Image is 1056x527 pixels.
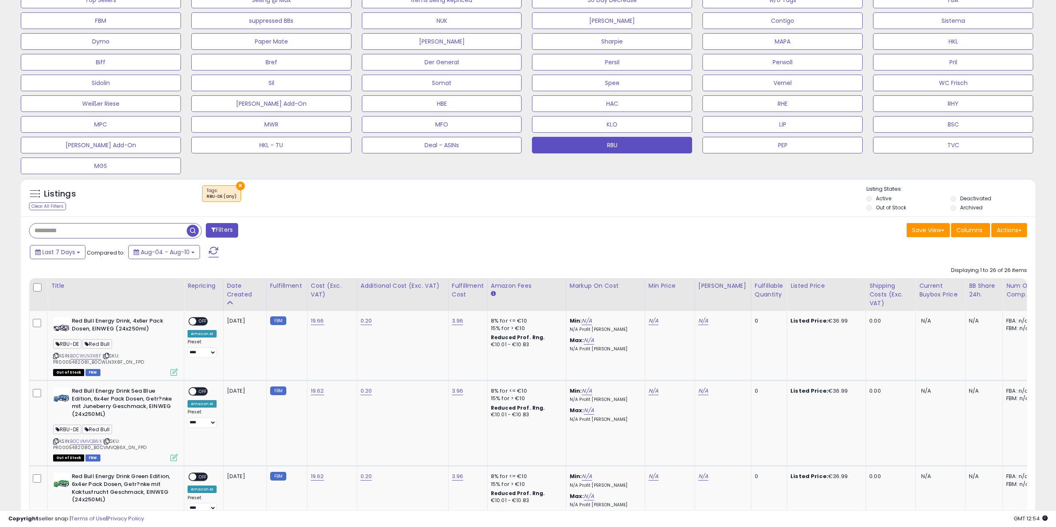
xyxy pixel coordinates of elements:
div: Fulfillment [270,282,304,290]
b: Min: [570,472,582,480]
a: N/A [649,387,658,395]
div: €10.01 - €10.83 [491,341,560,348]
span: RBU-DE [53,339,81,349]
small: Amazon Fees. [491,290,496,298]
div: Preset: [188,339,217,358]
img: 41hTIGz1ocL._SL40_.jpg [53,387,70,404]
button: RHY [873,95,1033,112]
img: 41VHhA7PZbL._SL40_.jpg [53,473,70,489]
div: 15% for > €10 [491,325,560,332]
b: Min: [570,317,582,325]
div: 0 [755,317,780,325]
div: Fulfillment Cost [452,282,484,299]
a: N/A [698,387,708,395]
button: [PERSON_NAME] [532,12,692,29]
div: BB Share 24h. [969,282,999,299]
div: Preset: [188,495,217,514]
div: 0.00 [869,317,909,325]
div: [DATE] [227,473,260,480]
img: 41BblNCt5RL._SL40_.jpg [53,317,70,334]
div: 0 [755,387,780,395]
span: | SKU: PR0005482081_B0CWLN3X8F_0N_FPD [53,352,144,365]
b: Red Bull Energy Drink Green Edition, 6x4er Pack Dosen, Getr?nke mit Kaktusfrucht Geschmack, EINWE... [72,473,173,505]
label: Deactivated [960,195,991,202]
button: Vernel [702,75,863,91]
div: Markup on Cost [570,282,641,290]
button: Contigo [702,12,863,29]
div: [PERSON_NAME] [698,282,748,290]
a: B0CWLN3X8F [70,352,101,359]
button: Somat [362,75,522,91]
p: N/A Profit [PERSON_NAME] [570,346,639,352]
button: Der General [362,54,522,70]
div: €10.01 - €10.83 [491,411,560,418]
a: N/A [584,492,594,500]
button: Aug-04 - Aug-10 [128,245,200,259]
small: FBM [270,472,286,481]
a: 0.20 [361,317,372,325]
div: Title [51,282,180,290]
b: Red Bull Energy Drink Sea Blue Edition, 6x4er Pack Dosen, Getr?nke mit Juneberry Geschmack, EINWE... [72,387,173,420]
span: RBU-DE [53,425,81,434]
button: [PERSON_NAME] Add-On [21,137,181,153]
div: Date Created [227,282,263,299]
div: 0 [755,473,780,480]
button: [PERSON_NAME] Add-On [191,95,351,112]
b: Max: [570,406,584,414]
button: Save View [907,223,950,237]
a: N/A [584,406,594,415]
a: N/A [582,317,592,325]
button: Actions [991,223,1027,237]
b: Listed Price: [790,387,828,395]
label: Archived [960,204,983,211]
div: Displaying 1 to 26 of 26 items [951,267,1027,274]
p: N/A Profit [PERSON_NAME] [570,327,639,333]
span: Aug-04 - Aug-10 [141,248,190,256]
button: Sharpie [532,33,692,50]
div: N/A [969,473,996,480]
span: All listings that are currently out of stock and unavailable for purchase on Amazon [53,369,84,376]
button: KLO [532,116,692,133]
a: N/A [582,387,592,395]
button: LIP [702,116,863,133]
a: N/A [649,472,658,481]
div: Shipping Costs (Exc. VAT) [869,282,912,308]
button: WC Frisch [873,75,1033,91]
button: × [236,182,245,190]
div: FBA: n/a [1006,317,1034,325]
div: 0.00 [869,387,909,395]
button: Dymo [21,33,181,50]
div: ASIN: [53,387,178,460]
div: €36.99 [790,473,859,480]
span: Tags : [207,187,237,200]
small: FBM [270,386,286,395]
div: RBU-DE (any) [207,194,237,199]
button: NUK [362,12,522,29]
button: Weißer Riese [21,95,181,112]
div: Clear All Filters [29,202,66,210]
p: N/A Profit [PERSON_NAME] [570,502,639,508]
button: [PERSON_NAME] [362,33,522,50]
div: Listed Price [790,282,862,290]
small: FBM [270,316,286,325]
div: [DATE] [227,387,260,395]
b: Listed Price: [790,317,828,325]
div: [DATE] [227,317,260,325]
a: Privacy Policy [107,515,144,522]
button: MFO [362,116,522,133]
button: HAC [532,95,692,112]
h5: Listings [44,188,76,200]
div: Amazon AI [188,330,217,338]
label: Out of Stock [876,204,906,211]
button: Filters [206,223,238,238]
a: N/A [582,472,592,481]
button: MGS [21,158,181,174]
b: Max: [570,492,584,500]
div: FBM: n/a [1006,481,1034,488]
button: HKL [873,33,1033,50]
span: Compared to: [87,249,125,257]
div: 0.00 [869,473,909,480]
div: N/A [969,317,996,325]
button: RBU [532,137,692,153]
a: 19.62 [311,472,324,481]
